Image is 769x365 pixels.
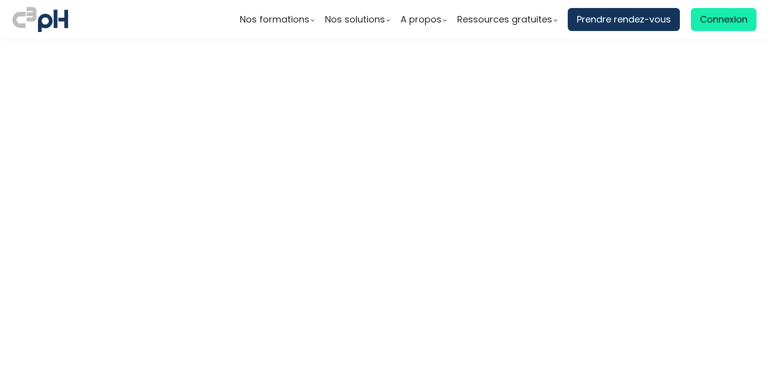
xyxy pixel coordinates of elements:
[568,8,680,31] a: Prendre rendez-vous
[13,5,68,34] img: logo C3PH
[691,8,756,31] a: Connexion
[457,12,552,27] span: Ressources gratuites
[700,12,747,27] span: Connexion
[401,12,442,27] span: A propos
[577,12,671,27] span: Prendre rendez-vous
[240,12,309,27] span: Nos formations
[325,12,385,27] span: Nos solutions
